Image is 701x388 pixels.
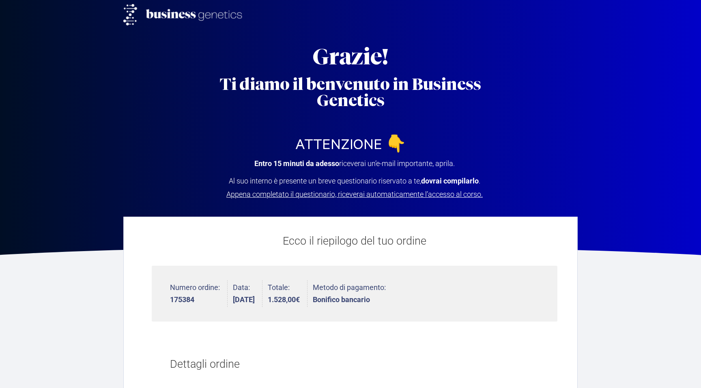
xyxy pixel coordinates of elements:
span: Appena completato il questionario, riceverai automaticamente l’accesso al corso. [226,190,483,198]
strong: Entro 15 minuti da adesso [254,159,339,168]
p: riceverai un’e-mail importante, aprila. [225,160,484,167]
li: Totale: [268,280,307,307]
span: € [296,295,300,304]
h2: Dettagli ordine [170,347,539,381]
strong: Bonifico bancario [313,296,386,303]
h2: Grazie! [204,46,497,68]
li: Data: [233,280,262,307]
p: Ecco il riepilogo del tuo ordine [152,233,557,249]
h2: Ti diamo il benvenuto in Business Genetics [204,76,497,109]
strong: [DATE] [233,296,255,303]
strong: 175384 [170,296,220,303]
h2: ATTENZIONE 👇 [204,137,497,153]
li: Numero ordine: [170,280,228,307]
li: Metodo di pagamento: [313,280,386,307]
bdi: 1.528,00 [268,295,300,304]
p: Al suo interno è presente un breve questionario riservato a te, . [225,178,484,198]
strong: dovrai compilarlo [421,177,479,185]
